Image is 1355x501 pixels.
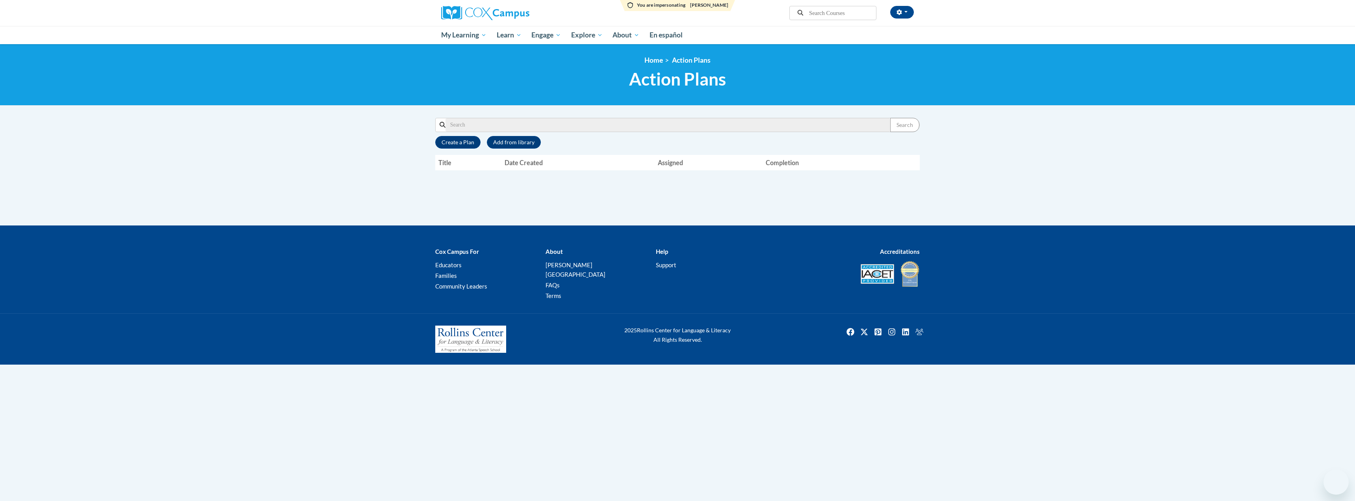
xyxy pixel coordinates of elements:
b: About [546,248,563,255]
img: Cox Campus [441,6,529,20]
span: Explore [571,30,603,40]
th: Title [435,155,501,170]
a: Twitter [858,326,871,338]
span: My Learning [441,30,486,40]
input: Search Courses [808,8,871,18]
button: Create a Plan [435,136,481,149]
input: Search [445,118,890,132]
a: Terms [546,292,561,299]
iframe: Button to launch messaging window [1323,469,1349,495]
th: Assigned [655,155,763,170]
img: Instagram icon [885,326,898,338]
button: Search [794,8,806,18]
img: Facebook group icon [913,326,926,338]
a: Pinterest [872,326,884,338]
th: Date Created [501,155,654,170]
b: Help [656,248,668,255]
a: Families [435,272,457,279]
a: Linkedin [899,326,912,338]
a: [PERSON_NAME][GEOGRAPHIC_DATA] [546,261,605,278]
span: 2025 [624,327,637,333]
a: Learn [492,26,527,44]
b: Cox Campus For [435,248,479,255]
a: Explore [566,26,608,44]
span: Learn [497,30,522,40]
a: Facebook Group [913,326,926,338]
span: Action Plans [672,56,711,64]
a: Engage [526,26,566,44]
button: Add from library [487,136,541,149]
a: About [608,26,645,44]
a: Community Leaders [435,283,487,290]
a: Facebook [844,326,857,338]
div: Rollins Center for Language & Literacy All Rights Reserved. [595,326,760,345]
span: Engage [531,30,561,40]
a: My Learning [436,26,492,44]
a: En español [644,27,688,43]
span: En español [650,31,683,39]
a: Instagram [885,326,898,338]
span: About [613,30,639,40]
img: Rollins Center for Language & Literacy - A Program of the Atlanta Speech School [435,326,506,353]
img: LinkedIn icon [899,326,912,338]
button: Account Settings [890,6,914,19]
img: Accredited IACET® Provider [861,264,894,284]
a: FAQs [546,281,560,289]
b: Accreditations [880,248,920,255]
div: Main menu [429,26,926,44]
a: Educators [435,261,462,268]
a: Support [656,261,676,268]
img: Pinterest icon [872,326,884,338]
img: IDA® Accredited [900,260,920,288]
span: Action Plans [629,69,726,89]
img: Facebook icon [844,326,857,338]
th: Completion [763,155,898,170]
button: Apply the query [890,118,919,132]
img: Twitter icon [858,326,871,338]
a: Home [644,56,663,64]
